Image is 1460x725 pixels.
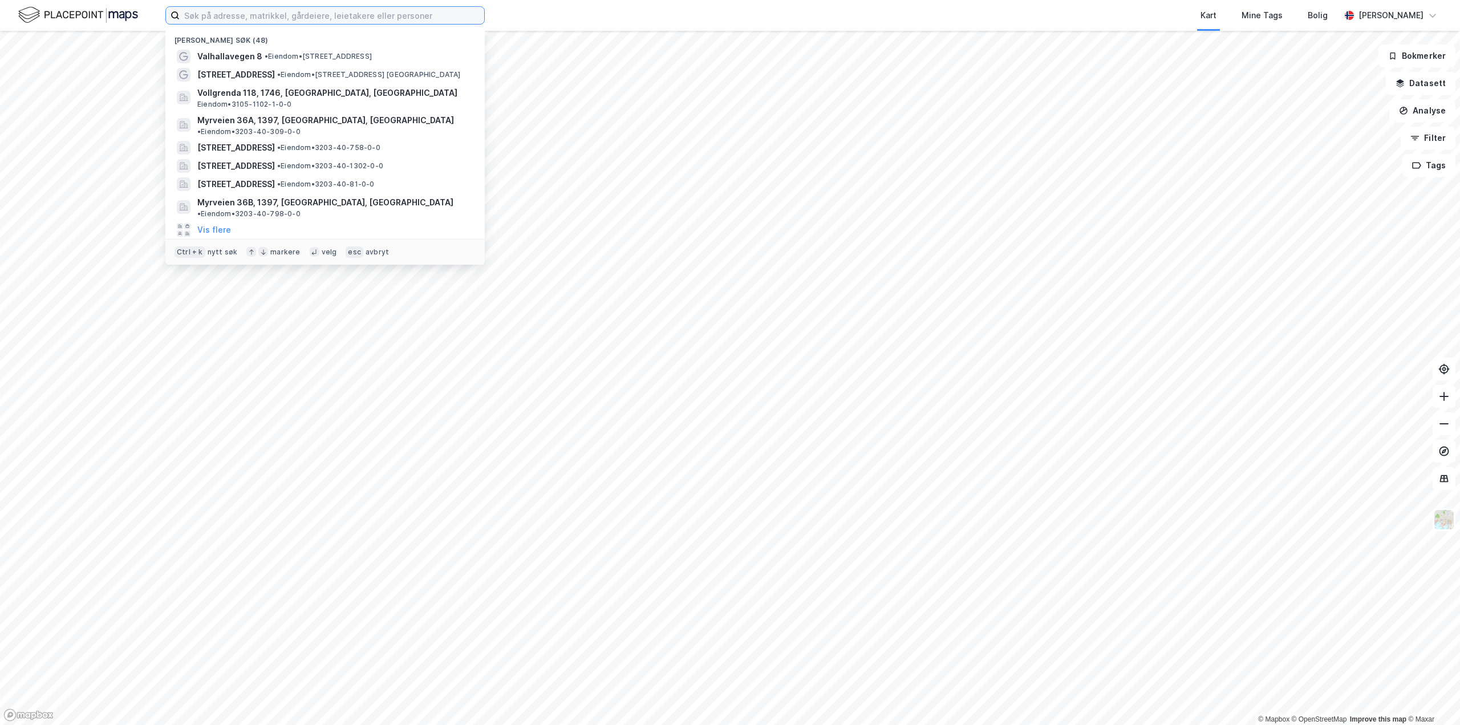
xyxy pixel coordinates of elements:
[197,50,262,63] span: Valhallavegen 8
[277,180,375,189] span: Eiendom • 3203-40-81-0-0
[277,70,461,79] span: Eiendom • [STREET_ADDRESS] [GEOGRAPHIC_DATA]
[1292,715,1347,723] a: OpenStreetMap
[197,159,275,173] span: [STREET_ADDRESS]
[1389,99,1455,122] button: Analyse
[277,161,281,170] span: •
[346,246,363,258] div: esc
[197,100,292,109] span: Eiendom • 3105-1102-1-0-0
[180,7,484,24] input: Søk på adresse, matrikkel, gårdeiere, leietakere eller personer
[277,143,281,152] span: •
[197,223,231,237] button: Vis flere
[322,248,337,257] div: velg
[197,141,275,155] span: [STREET_ADDRESS]
[197,86,471,100] span: Vollgrenda 118, 1746, [GEOGRAPHIC_DATA], [GEOGRAPHIC_DATA]
[3,708,54,722] a: Mapbox homepage
[1401,127,1455,149] button: Filter
[197,114,454,127] span: Myrveien 36A, 1397, [GEOGRAPHIC_DATA], [GEOGRAPHIC_DATA]
[1308,9,1328,22] div: Bolig
[265,52,268,60] span: •
[165,27,485,47] div: [PERSON_NAME] søk (48)
[1433,509,1455,530] img: Z
[1350,715,1406,723] a: Improve this map
[366,248,389,257] div: avbryt
[1403,670,1460,725] iframe: Chat Widget
[197,209,201,218] span: •
[1378,44,1455,67] button: Bokmerker
[277,143,380,152] span: Eiendom • 3203-40-758-0-0
[277,180,281,188] span: •
[277,70,281,79] span: •
[1386,72,1455,95] button: Datasett
[197,177,275,191] span: [STREET_ADDRESS]
[175,246,205,258] div: Ctrl + k
[197,196,453,209] span: Myrveien 36B, 1397, [GEOGRAPHIC_DATA], [GEOGRAPHIC_DATA]
[197,127,201,136] span: •
[1242,9,1283,22] div: Mine Tags
[1402,154,1455,177] button: Tags
[1201,9,1216,22] div: Kart
[270,248,300,257] div: markere
[1358,9,1423,22] div: [PERSON_NAME]
[277,161,383,171] span: Eiendom • 3203-40-1302-0-0
[265,52,372,61] span: Eiendom • [STREET_ADDRESS]
[197,127,301,136] span: Eiendom • 3203-40-309-0-0
[197,68,275,82] span: [STREET_ADDRESS]
[208,248,238,257] div: nytt søk
[197,209,301,218] span: Eiendom • 3203-40-798-0-0
[1258,715,1289,723] a: Mapbox
[18,5,138,25] img: logo.f888ab2527a4732fd821a326f86c7f29.svg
